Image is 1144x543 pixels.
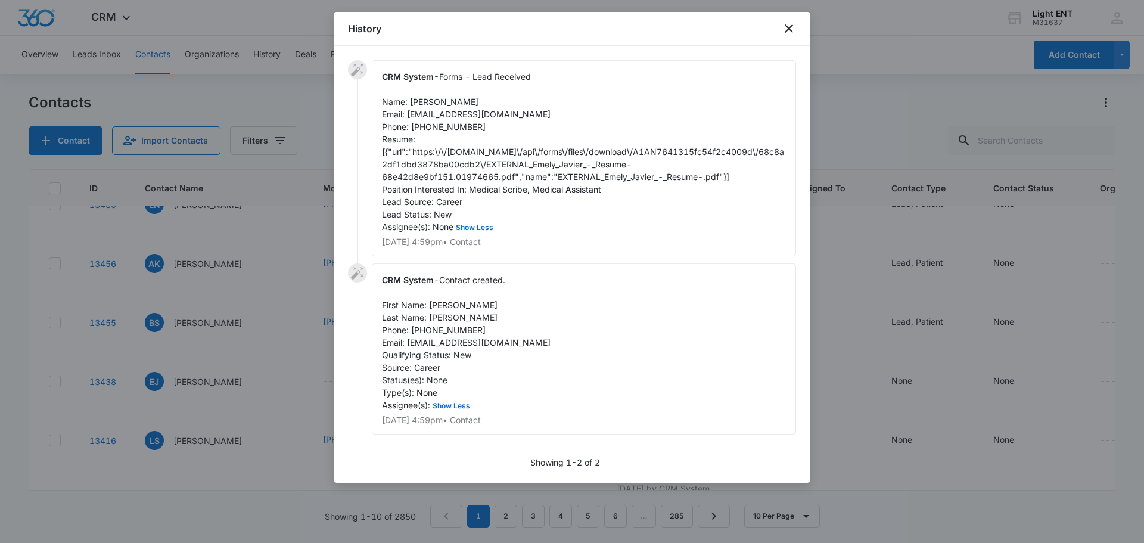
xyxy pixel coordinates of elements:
h1: History [348,21,381,36]
p: Showing 1-2 of 2 [530,456,600,468]
span: Forms - Lead Received Name: [PERSON_NAME] Email: [EMAIL_ADDRESS][DOMAIN_NAME] Phone: [PHONE_NUMBE... [382,72,784,232]
p: [DATE] 4:59pm • Contact [382,416,786,424]
span: CRM System [382,275,434,285]
button: Show Less [453,224,496,231]
span: Contact created. First Name: [PERSON_NAME] Last Name: [PERSON_NAME] Phone: [PHONE_NUMBER] Email: ... [382,275,551,410]
div: - [372,60,796,256]
span: CRM System [382,72,434,82]
button: Show Less [430,402,472,409]
div: - [372,263,796,435]
button: close [782,21,796,36]
p: [DATE] 4:59pm • Contact [382,238,786,246]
